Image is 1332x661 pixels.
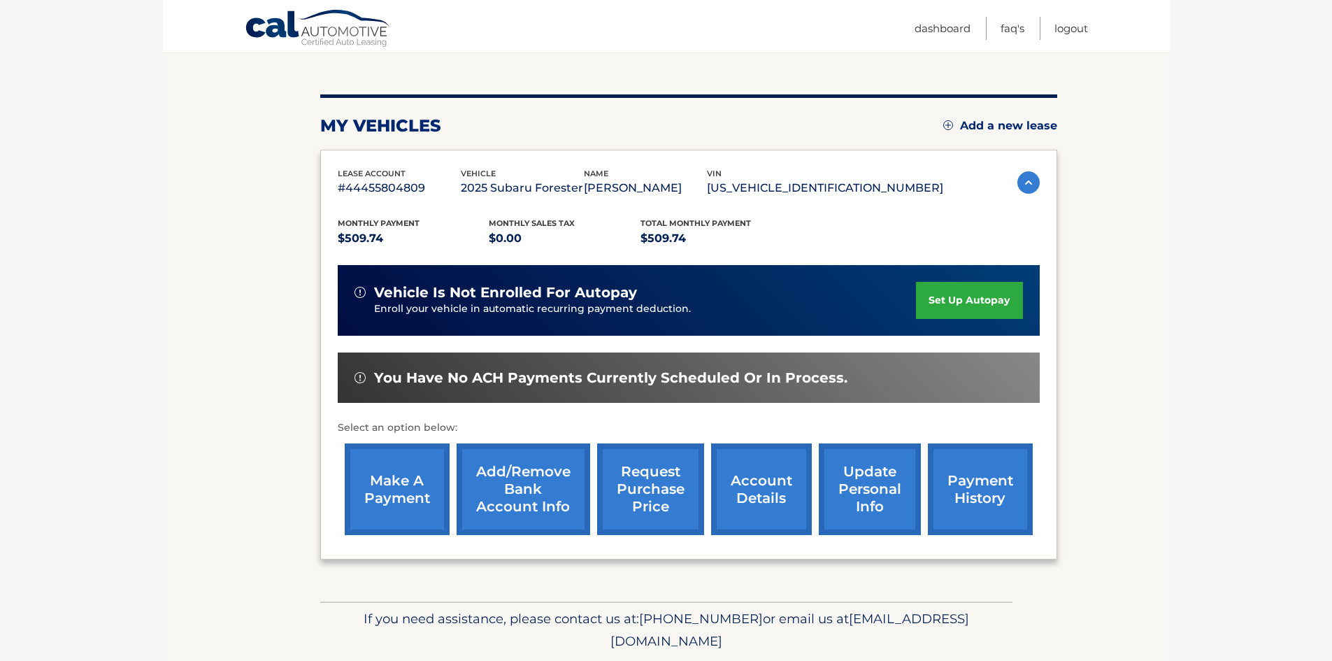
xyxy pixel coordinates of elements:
span: vin [707,169,722,178]
p: $0.00 [489,229,640,248]
a: Dashboard [915,17,971,40]
span: [EMAIL_ADDRESS][DOMAIN_NAME] [610,611,969,649]
p: #44455804809 [338,178,461,198]
a: request purchase price [597,443,704,535]
a: Cal Automotive [245,9,392,50]
p: If you need assistance, please contact us at: or email us at [329,608,1003,653]
span: [PHONE_NUMBER] [639,611,763,627]
p: 2025 Subaru Forester [461,178,584,198]
a: Add a new lease [943,119,1057,133]
span: lease account [338,169,406,178]
span: vehicle is not enrolled for autopay [374,284,637,301]
a: payment history [928,443,1033,535]
a: FAQ's [1001,17,1024,40]
span: name [584,169,608,178]
p: $509.74 [640,229,792,248]
p: [PERSON_NAME] [584,178,707,198]
p: Enroll your vehicle in automatic recurring payment deduction. [374,301,917,317]
span: Monthly sales Tax [489,218,575,228]
img: alert-white.svg [355,372,366,383]
span: Total Monthly Payment [640,218,751,228]
p: $509.74 [338,229,489,248]
a: make a payment [345,443,450,535]
h2: my vehicles [320,115,441,136]
a: set up autopay [916,282,1022,319]
span: You have no ACH payments currently scheduled or in process. [374,369,847,387]
span: Monthly Payment [338,218,420,228]
p: [US_VEHICLE_IDENTIFICATION_NUMBER] [707,178,943,198]
img: alert-white.svg [355,287,366,298]
a: Logout [1054,17,1088,40]
span: vehicle [461,169,496,178]
img: add.svg [943,120,953,130]
p: Select an option below: [338,420,1040,436]
a: update personal info [819,443,921,535]
a: account details [711,443,812,535]
a: Add/Remove bank account info [457,443,590,535]
img: accordion-active.svg [1017,171,1040,194]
